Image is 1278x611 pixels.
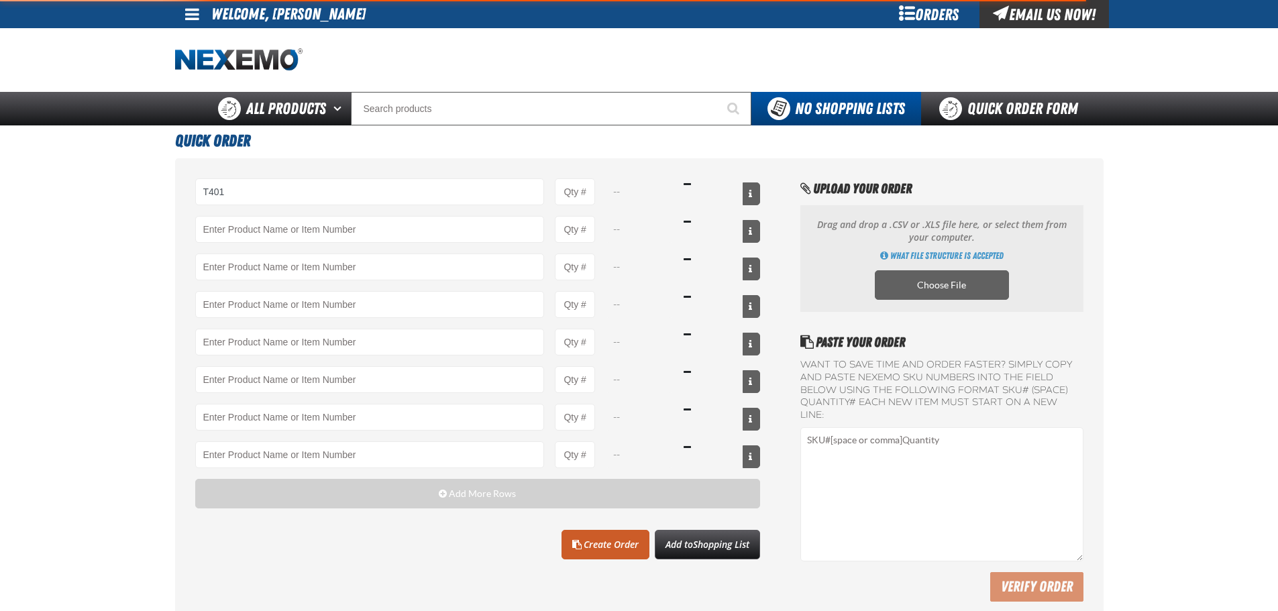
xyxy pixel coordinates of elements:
a: Home [175,48,303,72]
: Product [195,216,545,243]
: Product [195,366,545,393]
button: View All Prices [743,182,760,205]
span: All Products [246,97,326,121]
input: Product Quantity [555,178,595,205]
: Product [195,291,545,318]
: Product [195,441,545,468]
a: Get Directions of how to import multiple products using an CSV, XLSX or ODS file. Opens a popup [880,249,1004,262]
button: View All Prices [743,445,760,468]
: Product [195,329,545,355]
input: Product Quantity [555,216,595,243]
: Product [195,254,545,280]
span: Quick Order [175,131,250,150]
button: You do not have available Shopping Lists. Open to Create a New List [751,92,921,125]
img: Nexemo logo [175,48,303,72]
span: Shopping List [693,538,749,551]
h2: Paste Your Order [800,332,1083,352]
input: Product Quantity [555,254,595,280]
span: Add to [665,538,749,551]
span: Add More Rows [449,488,516,499]
input: Product Quantity [555,366,595,393]
label: Want to save time and order faster? Simply copy and paste NEXEMO SKU numbers into the field below... [800,359,1083,422]
input: Product Quantity [555,441,595,468]
input: Product Quantity [555,404,595,431]
: Product [195,404,545,431]
label: Choose CSV, XLSX or ODS file to import multiple products. Opens a popup [875,270,1009,300]
input: Search [351,92,751,125]
input: Product Quantity [555,291,595,318]
span: No Shopping Lists [795,99,905,118]
button: View All Prices [743,258,760,280]
a: Create Order [562,530,649,559]
button: Open All Products pages [329,92,351,125]
button: Start Searching [718,92,751,125]
button: View All Prices [743,370,760,393]
button: View All Prices [743,295,760,318]
input: Product Quantity [555,329,595,355]
button: Add More Rows [195,479,761,508]
button: View All Prices [743,408,760,431]
button: Add toShopping List [655,530,760,559]
button: View All Prices [743,333,760,355]
h2: Upload Your Order [800,178,1083,199]
p: Drag and drop a .CSV or .XLS file here, or select them from your computer. [814,219,1069,244]
a: Quick Order Form [921,92,1103,125]
button: View All Prices [743,220,760,243]
input: Product [195,178,545,205]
